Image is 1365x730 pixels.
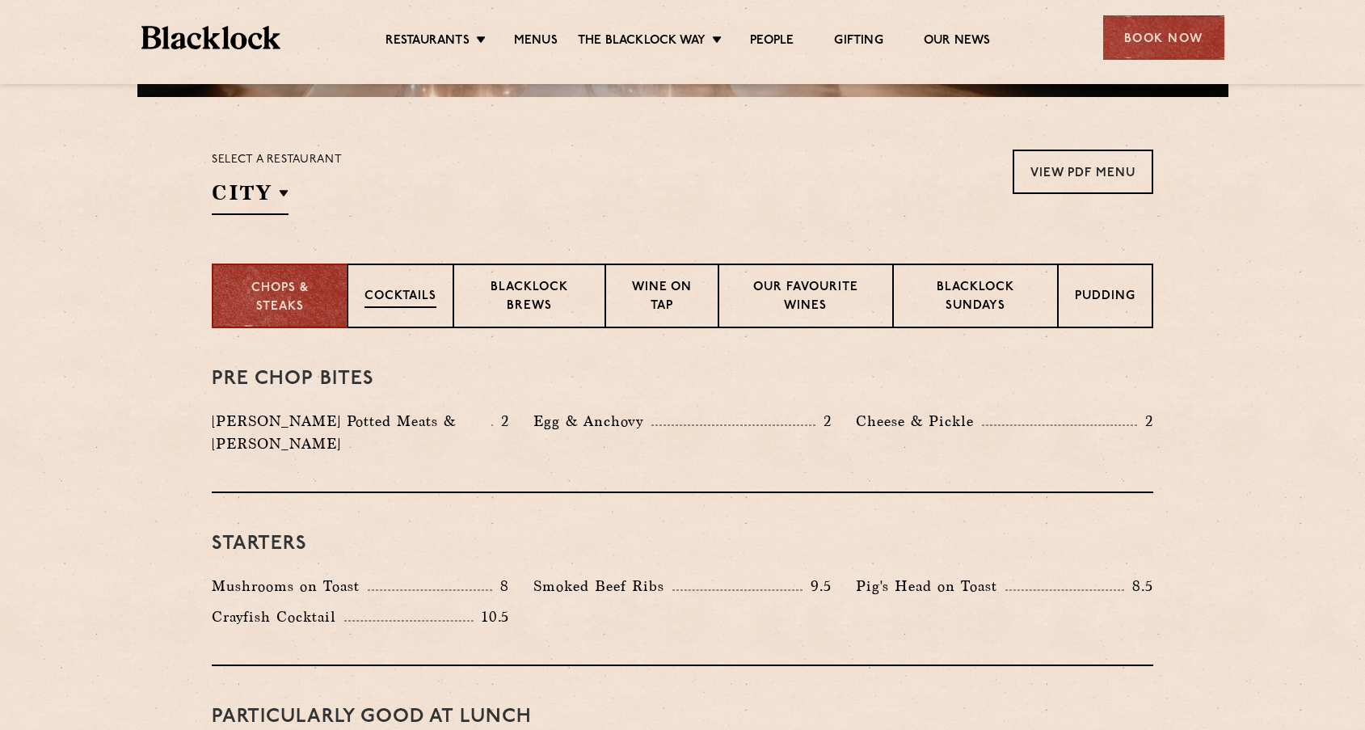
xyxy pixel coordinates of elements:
[856,410,982,433] p: Cheese & Pickle
[212,410,491,455] p: [PERSON_NAME] Potted Meats & [PERSON_NAME]
[1075,288,1135,308] p: Pudding
[750,33,794,51] a: People
[910,279,1041,317] p: Blacklock Sundays
[533,575,672,597] p: Smoked Beef Ribs
[533,410,651,433] p: Egg & Anchovy
[385,33,470,51] a: Restaurants
[212,606,344,628] p: Crayfish Cocktail
[803,576,832,597] p: 9.5
[834,33,883,51] a: Gifting
[1124,576,1153,597] p: 8.5
[815,411,832,432] p: 2
[1103,15,1224,60] div: Book Now
[212,575,368,597] p: Mushrooms on Toast
[1013,150,1153,194] a: View PDF Menu
[578,33,706,51] a: The Blacklock Way
[514,33,558,51] a: Menus
[212,369,1153,390] h3: Pre Chop Bites
[212,179,289,215] h2: City
[230,280,331,316] p: Chops & Steaks
[141,26,281,49] img: BL_Textured_Logo-footer-cropped.svg
[364,288,436,308] p: Cocktails
[924,33,991,51] a: Our News
[492,576,509,597] p: 8
[735,279,875,317] p: Our favourite wines
[470,279,588,317] p: Blacklock Brews
[474,606,509,627] p: 10.5
[1137,411,1153,432] p: 2
[212,707,1153,728] h3: PARTICULARLY GOOD AT LUNCH
[622,279,701,317] p: Wine on Tap
[856,575,1005,597] p: Pig's Head on Toast
[212,534,1153,555] h3: Starters
[212,150,342,171] p: Select a restaurant
[493,411,509,432] p: 2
